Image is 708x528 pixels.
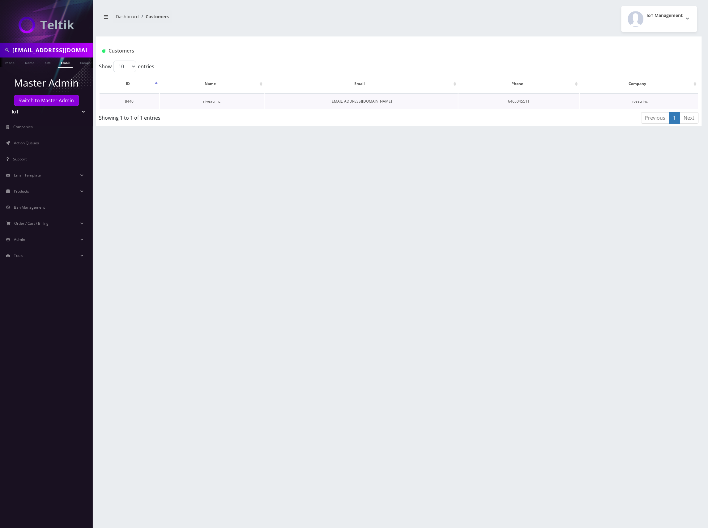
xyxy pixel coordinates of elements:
[621,6,697,32] button: IoT Management
[14,253,23,258] span: Tools
[680,112,699,124] a: Next
[647,13,683,18] h2: IoT Management
[641,112,670,124] a: Previous
[14,172,41,178] span: Email Template
[58,57,73,68] a: Email
[13,156,27,162] span: Support
[100,93,159,109] td: 8440
[265,75,458,93] th: Email: activate to sort column ascending
[14,140,39,146] span: Action Queues
[99,61,154,72] label: Show entries
[100,75,159,93] th: ID: activate to sort column descending
[100,10,394,28] nav: breadcrumb
[113,61,136,72] select: Showentries
[203,99,220,104] a: niveau inc
[77,57,98,67] a: Company
[14,237,25,242] span: Admin
[14,189,29,194] span: Products
[160,75,264,93] th: Name: activate to sort column ascending
[42,57,53,67] a: SIM
[2,57,18,67] a: Phone
[580,75,698,93] th: Company: activate to sort column ascending
[22,57,37,67] a: Name
[580,93,698,109] td: niveau inc
[102,48,595,54] h1: Customers
[15,221,49,226] span: Order / Cart / Billing
[19,17,74,33] img: IoT
[14,124,33,130] span: Companies
[116,14,139,19] a: Dashboard
[12,44,91,56] input: Search in Company
[14,205,45,210] span: Ban Management
[458,93,579,109] td: 6465045511
[139,13,169,20] li: Customers
[265,93,458,109] td: [EMAIL_ADDRESS][DOMAIN_NAME]
[669,112,680,124] a: 1
[458,75,579,93] th: Phone: activate to sort column ascending
[99,112,344,121] div: Showing 1 to 1 of 1 entries
[14,95,79,106] a: Switch to Master Admin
